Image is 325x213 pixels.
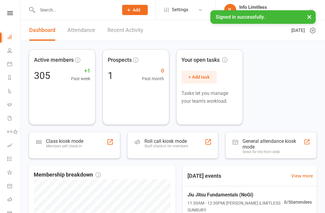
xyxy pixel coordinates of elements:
a: Reports [7,71,21,85]
div: Staff check-in for members [144,144,188,148]
span: 0 / 50 attendees [284,199,312,205]
div: 1 [108,71,113,80]
div: Info Limitless [239,5,309,10]
div: General attendance kiosk mode [243,138,304,150]
span: [DATE] [291,27,305,34]
span: Your open tasks [181,56,227,64]
div: 305 [34,71,50,80]
a: Assessments [7,139,21,153]
span: Add [133,8,140,12]
div: Class kiosk mode [46,138,83,144]
a: View more [291,172,313,180]
p: Tasks let you manage your team's workload. [181,89,238,105]
span: Past week [71,75,90,82]
button: + Add task [181,71,217,83]
div: Limitless Mixed Martial Arts & Fitness [239,10,309,15]
a: Roll call kiosk mode [7,193,21,207]
span: Jiu Jitsu Fundamentals (NoGi) [187,191,284,199]
input: Search... [36,6,114,14]
span: +1 [71,67,90,75]
a: People [7,44,21,58]
div: Members self check-in [46,144,83,148]
a: Recent Activity [107,20,143,41]
div: Great for the front desk [243,150,304,154]
a: Attendance [67,20,95,41]
a: Dashboard [29,20,55,41]
span: 0 [142,67,164,75]
span: Signed in successfully. [216,14,265,20]
span: Settings [172,3,188,17]
a: Calendar [7,58,21,71]
a: General attendance kiosk mode [7,180,21,193]
span: Active members [34,56,74,64]
h3: [DATE] events [183,171,226,181]
button: Add [122,5,148,15]
span: Membership breakdown [34,171,101,179]
div: IL [224,4,236,16]
span: Past month [142,75,164,82]
a: Dashboard [7,31,21,44]
button: × [304,10,315,23]
div: Roll call kiosk mode [144,138,188,144]
a: What's New [7,166,21,180]
span: Prospects [108,56,132,64]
